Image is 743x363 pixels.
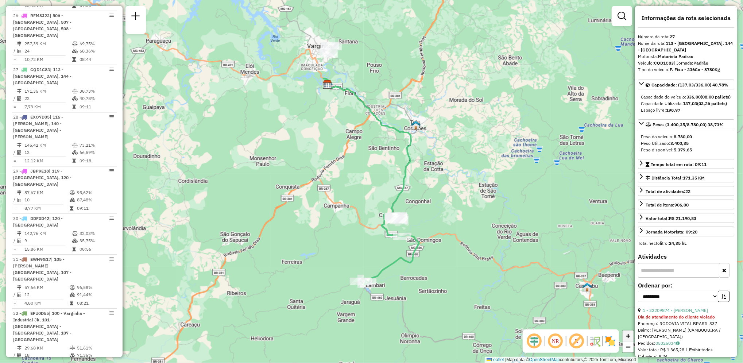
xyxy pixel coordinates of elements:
strong: 906,00 [674,202,689,208]
span: | 506 - [GEOGRAPHIC_DATA], 507 - [GEOGRAPHIC_DATA], 508 - [GEOGRAPHIC_DATA] [13,13,71,38]
td: 40,78% [79,95,114,102]
i: % de utilização da cubagem [72,96,78,101]
i: Tempo total em rota [70,206,73,211]
i: % de utilização do peso [70,190,75,195]
td: 18 [24,352,69,359]
div: Nome da rota: [638,40,734,53]
div: Motorista: [638,53,734,60]
i: Tempo total em rota [72,57,76,62]
td: 09:11 [79,103,114,111]
strong: R$ 21.190,83 [669,216,696,221]
span: 31 - [13,256,71,282]
td: = [13,56,17,63]
i: % de utilização da cubagem [72,239,78,243]
a: Jornada Motorista: 09:20 [638,227,734,236]
em: Opções [109,13,114,18]
span: RFM8J23 [30,13,50,18]
td: 68,36% [79,47,114,55]
i: % de utilização da cubagem [70,293,75,297]
i: % de utilização da cubagem [70,198,75,202]
td: 12 [24,291,69,298]
button: Ordem crescente [718,291,730,302]
td: 15,86 KM [24,246,72,253]
a: Distância Total:171,35 KM [638,173,734,182]
i: % de utilização do peso [70,285,75,290]
div: Map data © contributors,© 2025 TomTom, Microsoft [485,357,638,363]
i: Distância Total [17,143,22,147]
td: 66,59% [79,149,114,156]
span: | 116 - [PERSON_NAME], 140 - [GEOGRAPHIC_DATA] - [PERSON_NAME] [13,114,63,139]
span: EFU0D55 [30,310,49,316]
i: Distância Total [17,42,22,46]
td: 12,12 KM [24,157,72,165]
i: % de utilização do peso [72,42,78,46]
span: Tempo total em rota: 09:11 [651,162,707,167]
td: / [13,47,17,55]
span: Exibir todos [686,347,713,352]
td: 32,03% [79,230,114,237]
td: / [13,237,17,244]
i: % de utilização do peso [72,143,78,147]
a: Capacidade: (137,03/336,00) 40,78% [638,80,734,89]
i: Total de Atividades [17,239,22,243]
em: Opções [109,169,114,173]
img: Fluxo de ruas [589,335,601,347]
td: 38,73% [79,88,114,95]
td: 09:11 [77,205,113,212]
td: 171,35 KM [24,88,72,95]
td: 91,44% [77,291,113,298]
span: + [626,331,631,340]
h4: Informações da rota selecionada [638,15,734,22]
td: 87,67 KM [24,189,69,196]
strong: 137,03 [683,101,697,106]
strong: 24,35 hL [669,240,686,246]
i: % de utilização do peso [72,89,78,93]
i: Distância Total [17,89,22,93]
td: 08:56 [79,246,114,253]
td: 08:44 [79,56,114,63]
td: 29,68 KM [24,344,69,352]
td: 8,77 KM [24,205,69,212]
td: 24 [24,47,72,55]
strong: 3.400,35 [670,140,689,146]
td: 145,42 KM [24,142,72,149]
td: = [13,246,17,253]
span: Exibir rótulo [568,332,585,350]
span: 29 - [13,168,71,187]
span: Peso: (3.400,35/8.780,00) 38,73% [653,122,724,127]
a: Total de itens:906,00 [638,200,734,209]
td: 9 [24,237,72,244]
span: DDF0D42 [30,216,49,221]
td: 57,66 KM [24,284,69,291]
span: − [626,342,631,351]
td: 35,75% [79,237,114,244]
div: Distância Total: [646,175,705,181]
a: Total de atividades:22 [638,186,734,196]
a: Zoom out [623,341,634,352]
td: 69,75% [79,40,114,47]
div: Atividade não roteirizada - ANTONIO LUCAS NOGUEIRA DE SOUZA [321,42,339,49]
i: Distância Total [17,190,22,195]
i: Total de Atividades [17,150,22,155]
strong: 5.379,65 [674,147,692,152]
i: % de utilização do peso [72,231,78,236]
span: | 119 - [GEOGRAPHIC_DATA], 120 - [GEOGRAPHIC_DATA] [13,168,71,187]
td: / [13,196,17,204]
span: | 120 - [GEOGRAPHIC_DATA] [13,216,63,228]
img: CDD Varginha [323,80,332,89]
div: Veículo: [638,60,734,66]
a: Nova sessão e pesquisa [128,9,143,25]
div: Pedidos: [638,340,734,347]
td: 08:21 [77,300,113,307]
em: Opções [109,67,114,72]
div: Peso disponível: [641,147,731,153]
td: 95,62% [77,189,113,196]
td: 7,79 KM [24,103,72,111]
em: Opções [109,257,114,261]
i: % de utilização da cubagem [72,49,78,53]
span: Ocultar NR [547,332,564,350]
span: Peso do veículo: [641,134,692,139]
td: / [13,95,17,102]
span: 30 - [13,216,63,228]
